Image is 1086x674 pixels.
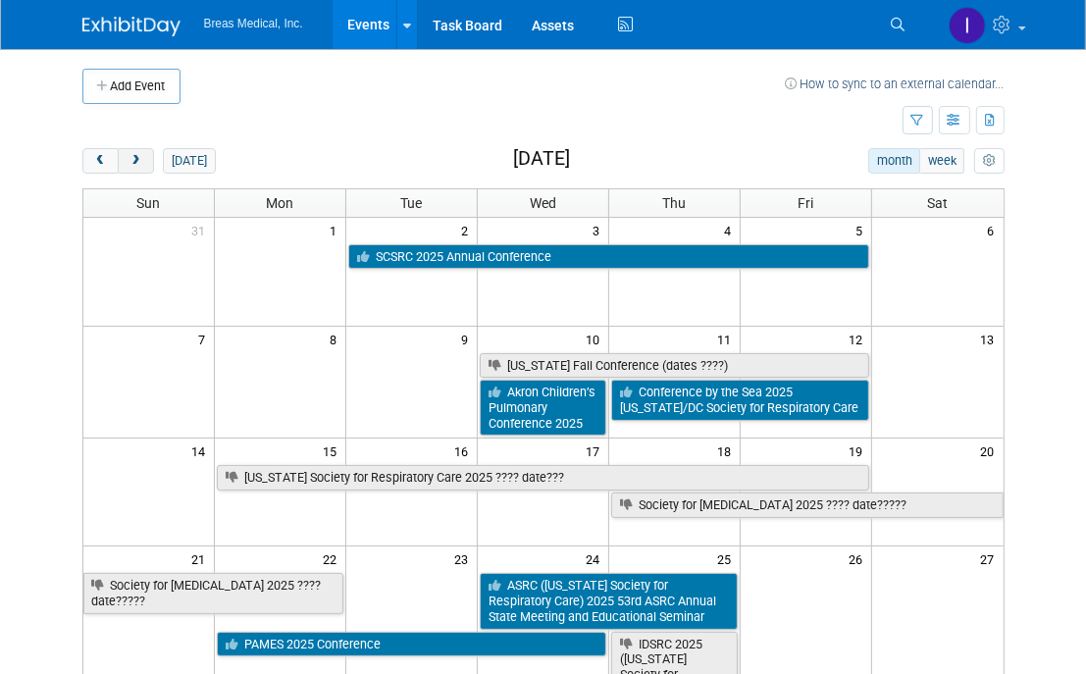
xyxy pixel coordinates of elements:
span: 14 [189,439,214,463]
button: month [868,148,920,174]
span: 24 [584,546,608,571]
span: 18 [715,439,740,463]
span: Thu [663,195,687,211]
a: [US_STATE] Fall Conference (dates ????) [480,353,869,379]
a: SCSRC 2025 Annual Conference [348,244,869,270]
button: Add Event [82,69,181,104]
a: Akron Children’s Pulmonary Conference 2025 [480,380,606,436]
span: 9 [459,327,477,351]
span: Fri [799,195,814,211]
span: 8 [328,327,345,351]
button: [DATE] [163,148,215,174]
span: 11 [715,327,740,351]
button: next [118,148,154,174]
span: 31 [189,218,214,242]
i: Personalize Calendar [983,155,996,168]
a: ASRC ([US_STATE] Society for Respiratory Care) 2025 53rd ASRC Annual State Meeting and Educationa... [480,573,738,629]
span: Sun [136,195,160,211]
span: 26 [847,546,871,571]
span: 21 [189,546,214,571]
span: 4 [722,218,740,242]
span: 27 [979,546,1004,571]
span: 15 [321,439,345,463]
span: 10 [584,327,608,351]
button: prev [82,148,119,174]
span: 7 [196,327,214,351]
span: 6 [986,218,1004,242]
span: Sat [927,195,948,211]
h2: [DATE] [513,148,570,170]
span: 25 [715,546,740,571]
span: 19 [847,439,871,463]
span: 5 [853,218,871,242]
a: [US_STATE] Society for Respiratory Care 2025 ???? date??? [217,465,869,491]
span: 20 [979,439,1004,463]
span: Mon [267,195,294,211]
span: 13 [979,327,1004,351]
button: week [919,148,964,174]
a: Society for [MEDICAL_DATA] 2025 ???? date????? [611,493,1004,518]
a: How to sync to an external calendar... [786,77,1005,91]
span: Breas Medical, Inc. [204,17,303,30]
span: Tue [401,195,423,211]
span: 22 [321,546,345,571]
a: Conference by the Sea 2025 [US_STATE]/DC Society for Respiratory Care [611,380,869,420]
button: myCustomButton [974,148,1004,174]
span: 17 [584,439,608,463]
span: 3 [591,218,608,242]
img: Inga Dolezar [949,7,986,44]
span: 1 [328,218,345,242]
span: Wed [530,195,556,211]
a: PAMES 2025 Conference [217,632,606,657]
span: 2 [459,218,477,242]
img: ExhibitDay [82,17,181,36]
a: Society for [MEDICAL_DATA] 2025 ???? date????? [83,573,344,613]
span: 12 [847,327,871,351]
span: 16 [452,439,477,463]
span: 23 [452,546,477,571]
